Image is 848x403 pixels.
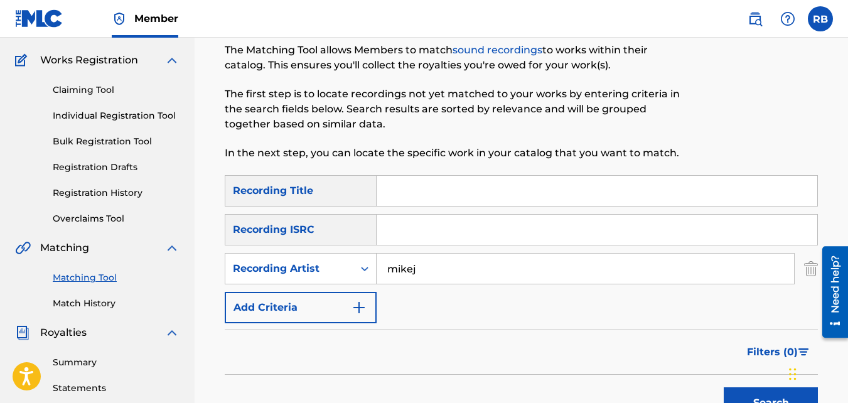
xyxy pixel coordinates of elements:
[53,271,180,284] a: Matching Tool
[40,325,87,340] span: Royalties
[785,343,848,403] iframe: Chat Widget
[747,345,798,360] span: Filters ( 0 )
[53,356,180,369] a: Summary
[15,53,31,68] img: Works Registration
[352,300,367,315] img: 9d2ae6d4665cec9f34b9.svg
[40,240,89,255] span: Matching
[53,186,180,200] a: Registration History
[225,292,377,323] button: Add Criteria
[225,43,682,73] p: The Matching Tool allows Members to match to works within their catalog. This ensures you'll coll...
[15,325,30,340] img: Royalties
[53,161,180,174] a: Registration Drafts
[53,297,180,310] a: Match History
[53,382,180,395] a: Statements
[743,6,768,31] a: Public Search
[40,53,138,68] span: Works Registration
[15,23,80,38] a: CatalogCatalog
[53,83,180,97] a: Claiming Tool
[780,11,795,26] img: help
[813,241,848,342] iframe: Resource Center
[225,87,682,132] p: The first step is to locate recordings not yet matched to your works by entering criteria in the ...
[112,11,127,26] img: Top Rightsholder
[789,355,797,393] div: Drag
[15,240,31,255] img: Matching
[53,135,180,148] a: Bulk Registration Tool
[53,109,180,122] a: Individual Registration Tool
[453,44,542,56] a: sound recordings
[775,6,800,31] div: Help
[164,240,180,255] img: expand
[739,336,818,368] button: Filters (0)
[808,6,833,31] div: User Menu
[748,11,763,26] img: search
[233,261,346,276] div: Recording Artist
[15,9,63,28] img: MLC Logo
[164,53,180,68] img: expand
[53,212,180,225] a: Overclaims Tool
[804,253,818,284] img: Delete Criterion
[134,11,178,26] span: Member
[225,146,682,161] p: In the next step, you can locate the specific work in your catalog that you want to match.
[164,325,180,340] img: expand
